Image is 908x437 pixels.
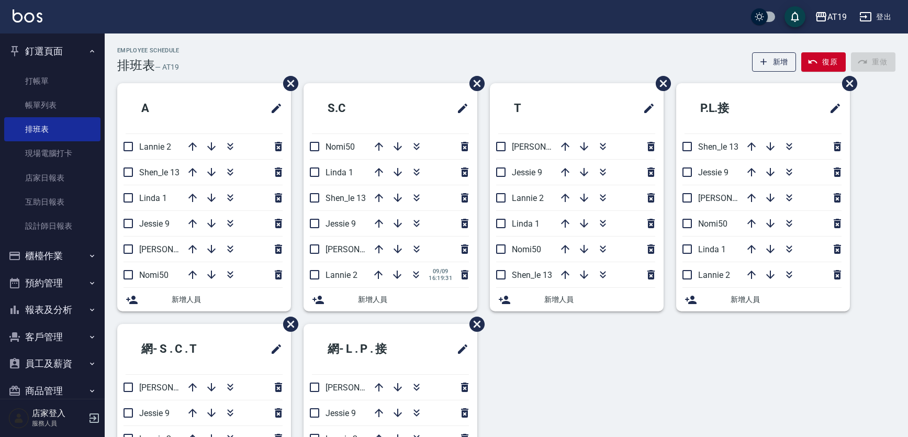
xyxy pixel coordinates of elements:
h2: T [498,89,587,127]
h2: S.C [312,89,406,127]
button: AT19 [811,6,851,28]
span: 刪除班表 [834,68,859,99]
div: 新增人員 [676,288,850,311]
span: 修改班表的標題 [636,96,655,121]
span: [PERSON_NAME] 6 [326,383,395,393]
h2: Employee Schedule [117,47,180,54]
button: 報表及分析 [4,296,100,323]
div: AT19 [827,10,847,24]
span: 09/09 [429,268,452,275]
div: 新增人員 [490,288,664,311]
span: Jessie 9 [698,167,728,177]
span: 修改班表的標題 [264,337,283,362]
span: 修改班表的標題 [450,96,469,121]
span: 刪除班表 [648,68,672,99]
div: 新增人員 [304,288,477,311]
span: Lannie 2 [139,142,171,152]
a: 設計師日報表 [4,214,100,238]
span: Jessie 9 [512,167,542,177]
span: [PERSON_NAME] 6 [512,142,581,152]
button: 登出 [855,7,895,27]
span: Lannie 2 [326,270,357,280]
span: Linda 1 [698,244,726,254]
span: 修改班表的標題 [823,96,842,121]
h2: A [126,89,214,127]
span: Linda 1 [139,193,167,203]
h5: 店家登入 [32,408,85,419]
span: Shen_le 13 [698,142,738,152]
span: Shen_le 13 [512,270,552,280]
span: Jessie 9 [326,408,356,418]
a: 現場電腦打卡 [4,141,100,165]
button: 預約管理 [4,270,100,297]
span: 刪除班表 [462,309,486,340]
img: Logo [13,9,42,23]
span: Jessie 9 [139,408,170,418]
button: 釘選頁面 [4,38,100,65]
button: 櫃檯作業 [4,242,100,270]
span: [PERSON_NAME] 6 [139,244,209,254]
span: 新增人員 [731,294,842,305]
div: 新增人員 [117,288,291,311]
span: 刪除班表 [275,68,300,99]
p: 服務人員 [32,419,85,428]
button: 客戶管理 [4,323,100,351]
h2: 網- L . P . 接 [312,330,427,368]
a: 打帳單 [4,69,100,93]
span: Shen_le 13 [326,193,366,203]
button: 商品管理 [4,377,100,405]
span: [PERSON_NAME] 6 [139,383,209,393]
span: [PERSON_NAME] 6 [698,193,768,203]
button: save [784,6,805,27]
span: 刪除班表 [275,309,300,340]
a: 排班表 [4,117,100,141]
button: 新增 [752,52,797,72]
span: Lannie 2 [698,270,730,280]
h2: 網- S . C . T [126,330,238,368]
span: Nomi50 [139,270,169,280]
span: Nomi50 [698,219,727,229]
span: 修改班表的標題 [450,337,469,362]
span: Jessie 9 [139,219,170,229]
span: 新增人員 [544,294,655,305]
span: 修改班表的標題 [264,96,283,121]
h6: — AT19 [155,62,179,73]
a: 店家日報表 [4,166,100,190]
span: Lannie 2 [512,193,544,203]
img: Person [8,408,29,429]
h3: 排班表 [117,58,155,73]
span: 16:19:31 [429,275,452,282]
a: 帳單列表 [4,93,100,117]
button: 員工及薪資 [4,350,100,377]
button: 復原 [801,52,846,72]
span: 新增人員 [172,294,283,305]
span: Shen_le 13 [139,167,180,177]
span: Jessie 9 [326,219,356,229]
span: Nomi50 [512,244,541,254]
span: 新增人員 [358,294,469,305]
span: [PERSON_NAME] 6 [326,244,395,254]
span: Nomi50 [326,142,355,152]
span: 刪除班表 [462,68,486,99]
span: Linda 1 [512,219,540,229]
a: 互助日報表 [4,190,100,214]
h2: P.L.接 [685,89,783,127]
span: Linda 1 [326,167,353,177]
